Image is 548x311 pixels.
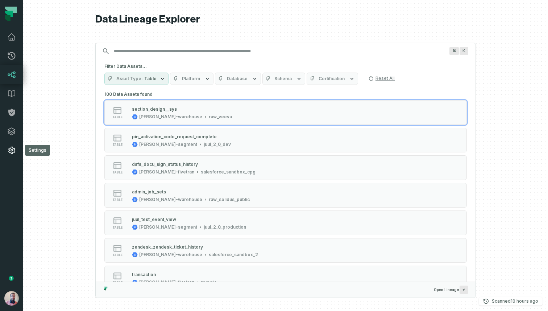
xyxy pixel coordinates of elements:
[104,128,467,152] button: table[PERSON_NAME]-segmentjuul_2_0_dev
[104,183,467,208] button: table[PERSON_NAME]-warehouseraw_solidus_public
[182,76,200,82] span: Platform
[116,76,143,82] span: Asset Type
[112,198,123,202] span: table
[104,155,467,180] button: table[PERSON_NAME]-fivetransalesforce_sandbox_cpg
[132,161,198,167] div: dsfs_docu_sign_status_history
[8,275,14,282] div: Tooltip anchor
[104,73,169,85] button: Asset TypeTable
[460,47,468,55] span: Press ⌘ + K to focus the search bar
[209,114,232,120] div: raw_veeva
[139,279,194,285] div: juul-fivetran
[104,64,467,69] h5: Filter Data Assets...
[132,106,177,112] div: section_design__sys
[132,244,203,250] div: zendesk_zendesk_ticket_history
[104,238,467,263] button: table[PERSON_NAME]-warehousesalesforce_sandbox_2
[319,76,345,82] span: Certification
[139,114,202,120] div: juul-warehouse
[139,197,202,202] div: juul-warehouse
[132,272,156,277] div: transaction
[132,217,176,222] div: juul_test_event_view
[209,252,258,258] div: salesforce_sandbox_2
[112,143,123,147] span: table
[204,142,231,147] div: juul_2_0_dev
[201,169,256,175] div: salesforce_sandbox_cpg
[104,266,467,290] button: table[PERSON_NAME]-fivetranrecurly
[307,73,358,85] button: Certification
[227,76,248,82] span: Database
[112,281,123,285] span: table
[139,142,197,147] div: juul-segment
[274,76,292,82] span: Schema
[104,100,467,125] button: table[PERSON_NAME]-warehouseraw_veeva
[104,210,467,235] button: table[PERSON_NAME]-segmentjuul_2_0_production
[201,279,216,285] div: recurly
[25,145,50,156] div: Settings
[365,73,398,84] button: Reset All
[262,73,305,85] button: Schema
[204,224,246,230] div: juul_2_0_production
[139,252,202,258] div: juul-warehouse
[112,115,123,119] span: table
[4,291,19,306] img: avatar of Idan Shabi
[215,73,261,85] button: Database
[209,197,250,202] div: raw_solidus_public
[479,297,543,306] button: Scanned[DATE] 4:01:45 AM
[492,298,538,305] p: Scanned
[112,253,123,257] span: table
[434,286,468,294] span: Open Lineage
[449,47,459,55] span: Press ⌘ + K to focus the search bar
[460,286,468,294] span: Press ↵ to add a new Data Asset to the graph
[95,13,476,26] h1: Data Lineage Explorer
[139,224,197,230] div: juul-segment
[511,298,538,304] relative-time: Sep 18, 2025, 4:01 AM GMT+3
[170,73,213,85] button: Platform
[112,226,123,229] span: table
[144,76,157,82] span: Table
[112,171,123,174] span: table
[96,89,476,282] div: Suggestions
[139,169,194,175] div: juul-fivetran
[132,189,166,195] div: admin_job_sets
[132,134,217,139] div: pin_activation_code_request_complete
